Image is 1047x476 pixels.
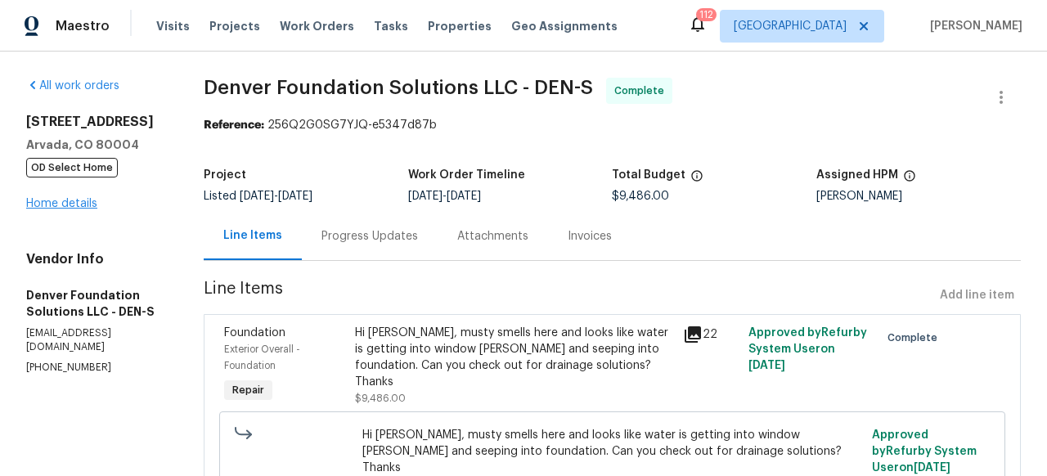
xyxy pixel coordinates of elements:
[748,327,867,371] span: Approved by Refurby System User on
[362,427,862,476] span: Hi [PERSON_NAME], musty smells here and looks like water is getting into window [PERSON_NAME] and...
[612,169,685,181] h5: Total Budget
[816,169,898,181] h5: Assigned HPM
[428,18,492,34] span: Properties
[690,169,703,191] span: The total cost of line items that have been proposed by Opendoor. This sum includes line items th...
[511,18,618,34] span: Geo Assignments
[56,18,110,34] span: Maestro
[204,281,933,311] span: Line Items
[408,191,443,202] span: [DATE]
[734,18,847,34] span: [GEOGRAPHIC_DATA]
[240,191,312,202] span: -
[226,382,271,398] span: Repair
[923,18,1022,34] span: [PERSON_NAME]
[204,117,1021,133] div: 256Q2G0SG7YJQ-e5347d87b
[224,344,300,370] span: Exterior Overall - Foundation
[204,119,264,131] b: Reference:
[872,429,977,474] span: Approved by Refurby System User on
[568,228,612,245] div: Invoices
[26,251,164,267] h4: Vendor Info
[683,325,739,344] div: 22
[26,198,97,209] a: Home details
[26,326,164,354] p: [EMAIL_ADDRESS][DOMAIN_NAME]
[209,18,260,34] span: Projects
[408,191,481,202] span: -
[26,287,164,320] h5: Denver Foundation Solutions LLC - DEN-S
[903,169,916,191] span: The hpm assigned to this work order.
[26,361,164,375] p: [PHONE_NUMBER]
[612,191,669,202] span: $9,486.00
[278,191,312,202] span: [DATE]
[374,20,408,32] span: Tasks
[447,191,481,202] span: [DATE]
[240,191,274,202] span: [DATE]
[26,80,119,92] a: All work orders
[204,191,312,202] span: Listed
[699,7,713,23] div: 112
[914,462,950,474] span: [DATE]
[224,327,285,339] span: Foundation
[816,191,1021,202] div: [PERSON_NAME]
[204,169,246,181] h5: Project
[457,228,528,245] div: Attachments
[26,137,164,153] h5: Arvada, CO 80004
[355,393,406,403] span: $9,486.00
[26,114,164,130] h2: [STREET_ADDRESS]
[748,360,785,371] span: [DATE]
[223,227,282,244] div: Line Items
[156,18,190,34] span: Visits
[204,78,593,97] span: Denver Foundation Solutions LLC - DEN-S
[280,18,354,34] span: Work Orders
[614,83,671,99] span: Complete
[408,169,525,181] h5: Work Order Timeline
[887,330,944,346] span: Complete
[321,228,418,245] div: Progress Updates
[355,325,672,390] div: Hi [PERSON_NAME], musty smells here and looks like water is getting into window [PERSON_NAME] and...
[26,158,118,177] span: OD Select Home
